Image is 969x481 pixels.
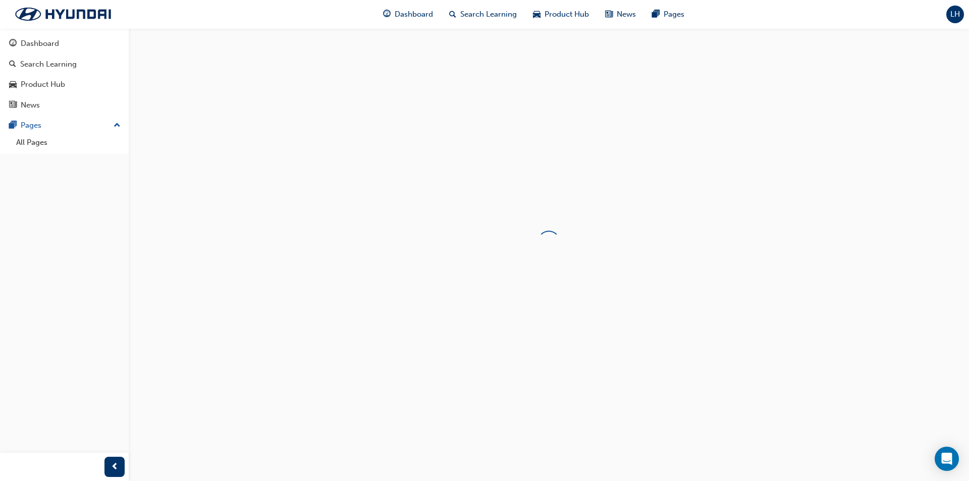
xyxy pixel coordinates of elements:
[114,119,121,132] span: up-icon
[4,116,125,135] button: Pages
[383,8,391,21] span: guage-icon
[9,80,17,89] span: car-icon
[21,79,65,90] div: Product Hub
[21,38,59,49] div: Dashboard
[111,461,119,473] span: prev-icon
[395,9,433,20] span: Dashboard
[946,6,964,23] button: LH
[935,447,959,471] div: Open Intercom Messenger
[597,4,644,25] a: news-iconNews
[525,4,597,25] a: car-iconProduct Hub
[20,59,77,70] div: Search Learning
[605,8,613,21] span: news-icon
[652,8,660,21] span: pages-icon
[460,9,517,20] span: Search Learning
[375,4,441,25] a: guage-iconDashboard
[4,75,125,94] a: Product Hub
[5,4,121,25] img: Trak
[12,135,125,150] a: All Pages
[9,121,17,130] span: pages-icon
[9,101,17,110] span: news-icon
[950,9,960,20] span: LH
[9,39,17,48] span: guage-icon
[441,4,525,25] a: search-iconSearch Learning
[545,9,589,20] span: Product Hub
[449,8,456,21] span: search-icon
[9,60,16,69] span: search-icon
[617,9,636,20] span: News
[21,120,41,131] div: Pages
[4,32,125,116] button: DashboardSearch LearningProduct HubNews
[21,99,40,111] div: News
[4,55,125,74] a: Search Learning
[644,4,692,25] a: pages-iconPages
[533,8,541,21] span: car-icon
[4,96,125,115] a: News
[664,9,684,20] span: Pages
[4,34,125,53] a: Dashboard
